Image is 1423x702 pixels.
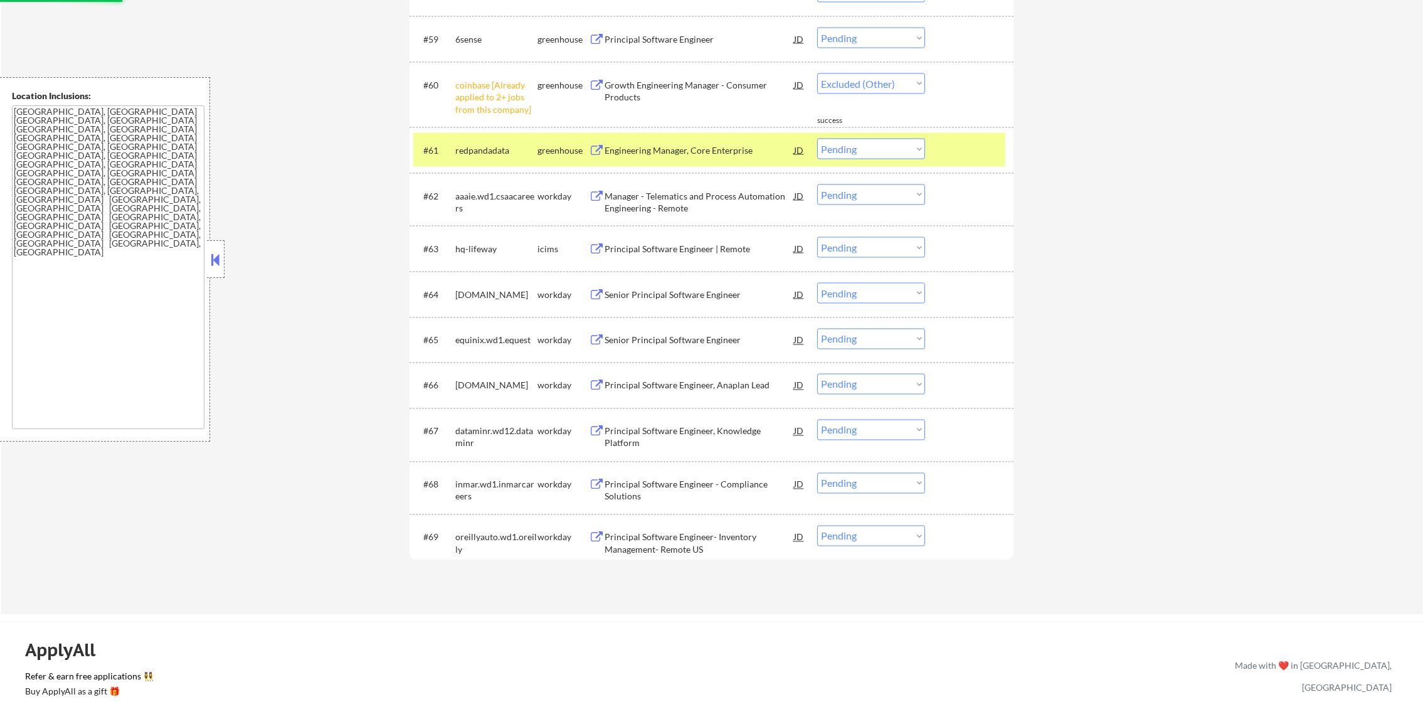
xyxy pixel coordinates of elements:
div: #69 [423,531,445,544]
div: JD [793,473,805,496]
div: Principal Software Engineer- Inventory Management- Remote US [605,531,794,556]
div: greenhouse [537,144,589,157]
div: JD [793,73,805,96]
div: Senior Principal Software Engineer [605,289,794,301]
div: Made with ❤️ in [GEOGRAPHIC_DATA], [GEOGRAPHIC_DATA] [1230,654,1392,698]
a: Buy ApplyAll as a gift 🎁 [25,685,151,701]
div: inmar.wd1.inmarcareers [455,479,537,503]
div: Principal Software Engineer, Knowledge Platform [605,425,794,450]
div: #60 [423,79,445,92]
div: JD [793,526,805,548]
div: #64 [423,289,445,301]
div: #63 [423,243,445,255]
div: JD [793,329,805,351]
div: #65 [423,334,445,347]
div: [DOMAIN_NAME] [455,380,537,392]
div: success [817,115,867,126]
div: workday [537,334,589,347]
div: Buy ApplyAll as a gift 🎁 [25,687,151,696]
div: redpandadata [455,144,537,157]
div: Location Inclusions: [12,90,205,102]
div: hq-lifeway [455,243,537,255]
div: ApplyAll [25,639,110,661]
div: JD [793,374,805,396]
div: Engineering Manager, Core Enterprise [605,144,794,157]
div: #62 [423,190,445,203]
div: workday [537,425,589,438]
div: Senior Principal Software Engineer [605,334,794,347]
div: #61 [423,144,445,157]
div: JD [793,28,805,50]
a: Refer & earn free applications 👯‍♀️ [25,672,973,685]
div: JD [793,420,805,442]
div: JD [793,184,805,207]
div: workday [537,531,589,544]
div: workday [537,380,589,392]
div: #66 [423,380,445,392]
div: #68 [423,479,445,491]
div: dataminr.wd12.dataminr [455,425,537,450]
div: greenhouse [537,33,589,46]
div: Principal Software Engineer, Anaplan Lead [605,380,794,392]
div: JD [793,139,805,161]
div: aaaie.wd1.csaacareers [455,190,537,215]
div: equinix.wd1.equest [455,334,537,347]
div: Principal Software Engineer [605,33,794,46]
div: JD [793,237,805,260]
div: [DOMAIN_NAME] [455,289,537,301]
div: greenhouse [537,79,589,92]
div: #67 [423,425,445,438]
div: Principal Software Engineer | Remote [605,243,794,255]
div: #59 [423,33,445,46]
div: JD [793,283,805,306]
div: 6sense [455,33,537,46]
div: Growth Engineering Manager - Consumer Products [605,79,794,104]
div: Principal Software Engineer - Compliance Solutions [605,479,794,503]
div: coinbase [Already applied to 2+ jobs from this company] [455,79,537,116]
div: Manager - Telematics and Process Automation Engineering - Remote [605,190,794,215]
div: icims [537,243,589,255]
div: workday [537,190,589,203]
div: oreillyauto.wd1.oreilly [455,531,537,556]
div: workday [537,289,589,301]
div: workday [537,479,589,491]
